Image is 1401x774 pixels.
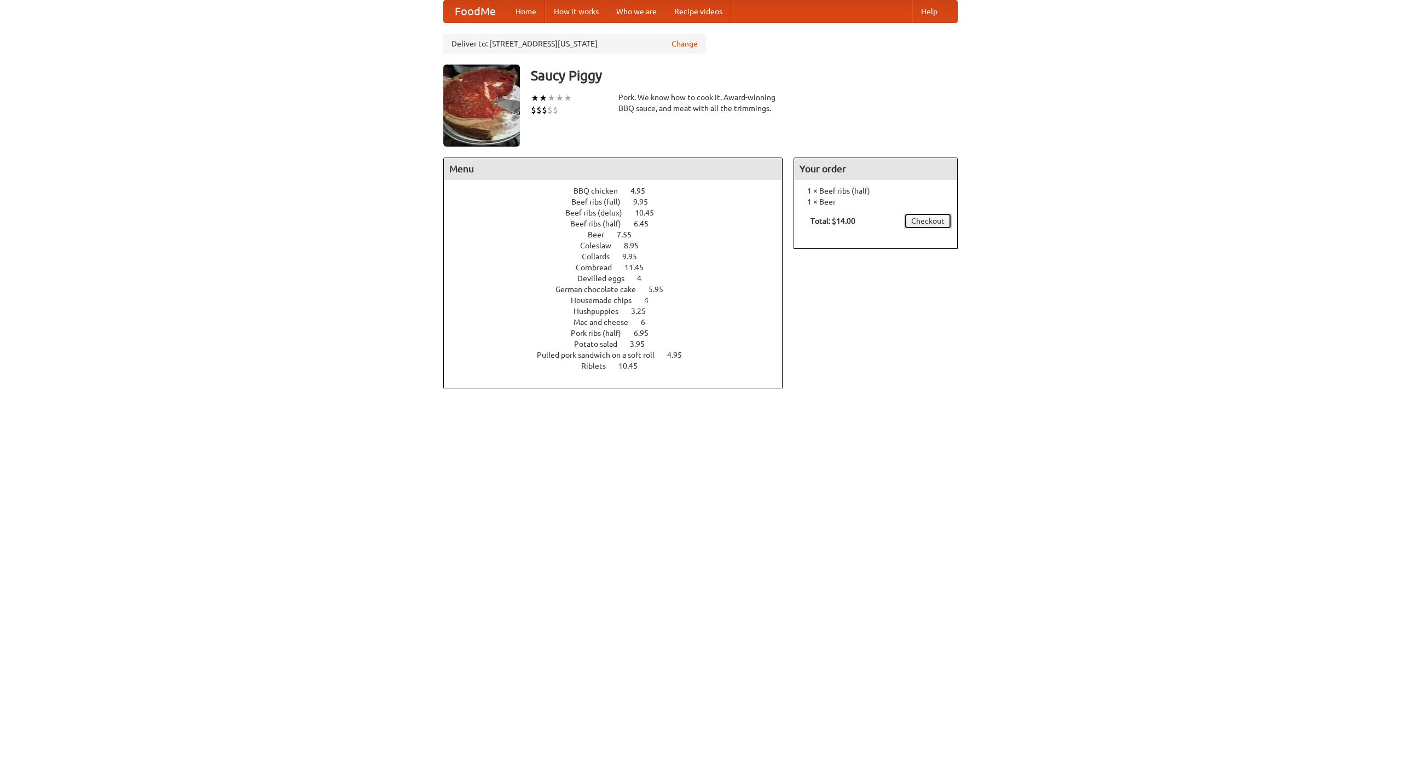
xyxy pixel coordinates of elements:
span: 5.95 [649,285,674,294]
h4: Menu [444,158,782,180]
span: Beef ribs (half) [570,219,632,228]
div: Pork. We know how to cook it. Award-winning BBQ sauce, and meat with all the trimmings. [618,92,783,114]
span: 7.55 [617,230,642,239]
img: angular.jpg [443,65,520,147]
li: 1 × Beer [800,196,952,207]
div: Deliver to: [STREET_ADDRESS][US_STATE] [443,34,706,54]
span: Mac and cheese [574,318,639,327]
a: Potato salad 3.95 [574,340,665,348]
a: Riblets 10.45 [581,362,658,370]
li: $ [531,104,536,116]
span: Collards [582,252,621,261]
a: Beef ribs (delux) 10.45 [565,208,674,217]
li: $ [547,104,553,116]
span: Coleslaw [580,241,622,250]
li: ★ [539,92,547,104]
span: Beef ribs (delux) [565,208,633,217]
li: $ [553,104,558,116]
a: Who we are [607,1,665,22]
a: Devilled eggs 4 [577,274,662,283]
span: Hushpuppies [574,307,629,316]
a: Home [507,1,545,22]
span: 4.95 [667,351,693,359]
li: $ [542,104,547,116]
span: BBQ chicken [574,187,629,195]
span: 3.25 [631,307,657,316]
h3: Saucy Piggy [531,65,958,86]
a: Recipe videos [665,1,731,22]
a: FoodMe [444,1,507,22]
a: Pork ribs (half) 6.95 [571,329,669,337]
span: Cornbread [576,263,623,272]
span: Housemade chips [571,296,642,305]
span: 3.95 [630,340,656,348]
span: 10.45 [618,362,649,370]
span: 4 [644,296,659,305]
a: Beef ribs (full) 9.95 [571,197,668,206]
span: 4.95 [630,187,656,195]
span: 4 [637,274,652,283]
span: Beer [588,230,615,239]
span: Potato salad [574,340,628,348]
a: Beer 7.55 [588,230,652,239]
span: 11.45 [624,263,655,272]
span: Devilled eggs [577,274,635,283]
li: ★ [564,92,572,104]
span: 9.95 [633,197,659,206]
span: 6.45 [634,219,659,228]
a: Housemade chips 4 [571,296,669,305]
span: Riblets [581,362,617,370]
a: German chocolate cake 5.95 [555,285,684,294]
li: ★ [547,92,555,104]
span: Beef ribs (full) [571,197,632,206]
b: Total: $14.00 [811,217,855,225]
span: 8.95 [624,241,650,250]
a: How it works [545,1,607,22]
li: ★ [531,92,539,104]
a: Cornbread 11.45 [576,263,664,272]
span: Pulled pork sandwich on a soft roll [537,351,665,359]
a: Beef ribs (half) 6.45 [570,219,669,228]
span: 9.95 [622,252,648,261]
a: Checkout [904,213,952,229]
a: Collards 9.95 [582,252,657,261]
span: 6 [641,318,656,327]
span: 10.45 [635,208,665,217]
span: German chocolate cake [555,285,647,294]
a: Pulled pork sandwich on a soft roll 4.95 [537,351,702,359]
li: 1 × Beef ribs (half) [800,185,952,196]
li: $ [536,104,542,116]
a: Coleslaw 8.95 [580,241,659,250]
a: Mac and cheese 6 [574,318,665,327]
a: Hushpuppies 3.25 [574,307,666,316]
li: ★ [555,92,564,104]
a: BBQ chicken 4.95 [574,187,665,195]
h4: Your order [794,158,957,180]
span: Pork ribs (half) [571,329,632,337]
span: 6.95 [634,329,659,337]
a: Change [671,38,698,49]
a: Help [912,1,946,22]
